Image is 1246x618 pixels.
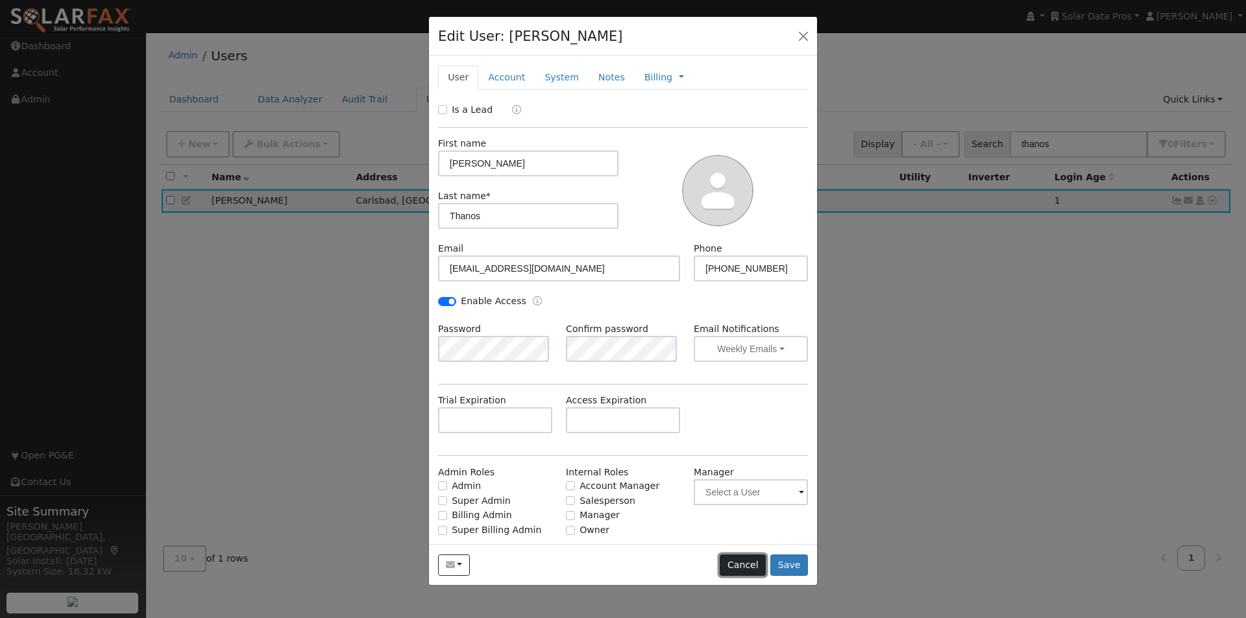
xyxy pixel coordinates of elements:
label: Access Expiration [566,394,646,407]
input: Manager [566,511,575,520]
label: Admin [452,479,481,493]
input: Super Admin [438,496,447,505]
a: System [535,65,589,89]
a: Enable Access [533,294,542,309]
label: Billing Admin [452,508,512,522]
label: Confirm password [566,322,648,336]
a: Account [478,65,535,89]
label: Enable Access [461,294,526,308]
label: Manager [694,466,734,479]
label: Phone [694,242,722,256]
input: Select a User [694,479,808,505]
input: Owner [566,526,575,535]
a: Billing [644,71,672,84]
a: User [438,65,478,89]
label: Email Notifications [694,322,808,336]
button: Save [770,554,808,576]
a: Notes [589,65,635,89]
label: Admin Roles [438,466,495,479]
button: Cancel [720,554,766,576]
input: Account Manager [566,481,575,490]
input: Super Billing Admin [438,526,447,535]
a: Lead [502,103,521,118]
label: Is a Lead [452,103,493,117]
label: First name [438,137,486,150]
label: Super Admin [452,494,511,508]
label: Account Manager [580,479,659,493]
span: Required [486,191,491,201]
label: Owner [580,523,609,537]
label: Internal Roles [566,466,628,479]
label: Password [438,322,481,336]
label: Salesperson [580,494,635,508]
label: Email [438,242,463,256]
label: Super Billing Admin [452,523,541,537]
input: Billing Admin [438,511,447,520]
h4: Edit User: [PERSON_NAME] [438,26,623,47]
input: Is a Lead [438,105,447,114]
input: Admin [438,481,447,490]
label: Trial Expiration [438,394,506,407]
label: Manager [580,508,620,522]
input: Salesperson [566,496,575,505]
label: Last name [438,189,491,203]
button: Weekly Emails [694,336,808,362]
button: gregthanos@yahoo.com [438,554,470,576]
